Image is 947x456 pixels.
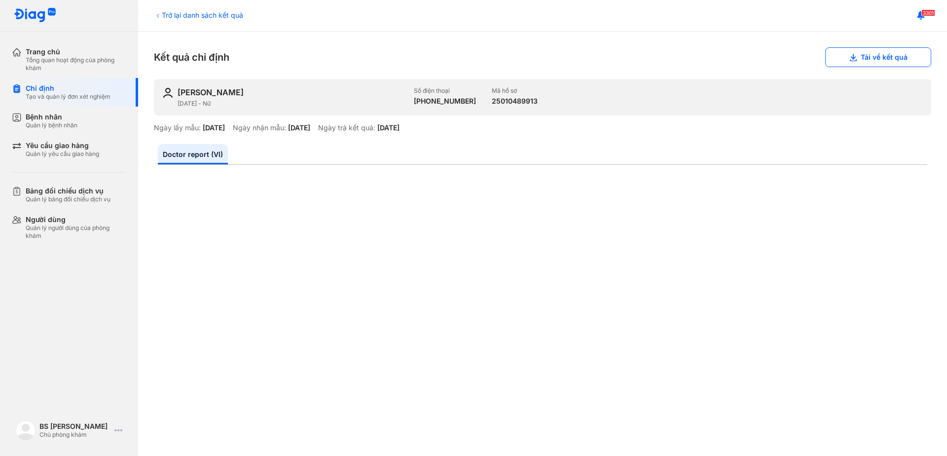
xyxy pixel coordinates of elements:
[203,123,225,132] div: [DATE]
[414,97,476,106] div: [PHONE_NUMBER]
[921,9,935,16] span: 3301
[414,87,476,95] div: Số điện thoại
[178,87,244,98] div: [PERSON_NAME]
[26,56,126,72] div: Tổng quan hoạt động của phòng khám
[39,422,110,431] div: BS [PERSON_NAME]
[825,47,931,67] button: Tải về kết quả
[26,224,126,240] div: Quản lý người dùng của phòng khám
[158,144,228,164] a: Doctor report (VI)
[377,123,400,132] div: [DATE]
[26,84,110,93] div: Chỉ định
[318,123,375,132] div: Ngày trả kết quả:
[154,123,201,132] div: Ngày lấy mẫu:
[26,187,110,195] div: Bảng đối chiếu dịch vụ
[26,141,99,150] div: Yêu cầu giao hàng
[26,47,126,56] div: Trang chủ
[154,47,931,67] div: Kết quả chỉ định
[26,121,77,129] div: Quản lý bệnh nhân
[26,113,77,121] div: Bệnh nhân
[14,8,56,23] img: logo
[288,123,310,132] div: [DATE]
[162,87,174,99] img: user-icon
[492,87,538,95] div: Mã hồ sơ
[178,100,406,108] div: [DATE] - Nữ
[154,10,243,20] div: Trở lại danh sách kết quả
[233,123,286,132] div: Ngày nhận mẫu:
[26,93,110,101] div: Tạo và quản lý đơn xét nghiệm
[26,195,110,203] div: Quản lý bảng đối chiếu dịch vụ
[39,431,110,439] div: Chủ phòng khám
[16,420,36,440] img: logo
[492,97,538,106] div: 25010489913
[26,150,99,158] div: Quản lý yêu cầu giao hàng
[26,215,126,224] div: Người dùng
